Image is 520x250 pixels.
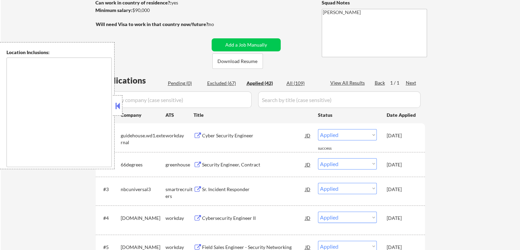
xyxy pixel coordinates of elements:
[305,183,311,195] div: JD
[387,161,417,168] div: [DATE]
[212,53,263,69] button: Download Resume
[390,79,406,86] div: 1 / 1
[305,129,311,141] div: JD
[165,215,194,222] div: workday
[165,161,194,168] div: greenhouse
[95,7,132,13] strong: Minimum salary:
[387,132,417,139] div: [DATE]
[318,109,377,121] div: Status
[212,38,281,51] button: Add a Job Manually
[165,186,194,199] div: smartrecruiters
[6,49,112,56] div: Location Inclusions:
[168,80,202,87] div: Pending (0)
[194,112,311,118] div: Title
[121,215,165,222] div: [DOMAIN_NAME]
[305,158,311,171] div: JD
[121,161,165,168] div: 66degrees
[95,7,209,14] div: $90,000
[202,132,305,139] div: Cyber Security Engineer
[387,186,417,193] div: [DATE]
[387,112,417,118] div: Date Applied
[375,79,386,86] div: Back
[103,215,115,222] div: #4
[98,91,252,108] input: Search by company (case sensitive)
[209,21,228,28] div: no
[121,132,165,146] div: guidehouse.wd1.external
[165,132,194,139] div: workday
[318,146,345,151] div: success
[165,112,194,118] div: ATS
[202,215,305,222] div: Cybersecurity Engineer II
[406,79,417,86] div: Next
[387,215,417,222] div: [DATE]
[207,80,241,87] div: Excluded (67)
[258,91,421,108] input: Search by title (case sensitive)
[246,80,281,87] div: Applied (42)
[305,212,311,224] div: JD
[330,79,367,86] div: View All Results
[121,186,165,193] div: nbcuniversal3
[286,80,321,87] div: All (109)
[121,112,165,118] div: Company
[202,186,305,193] div: Sr. Incident Responder
[103,186,115,193] div: #3
[96,21,210,27] strong: Will need Visa to work in that country now/future?:
[202,161,305,168] div: Security Engineer, Contract
[98,76,165,85] div: Applications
